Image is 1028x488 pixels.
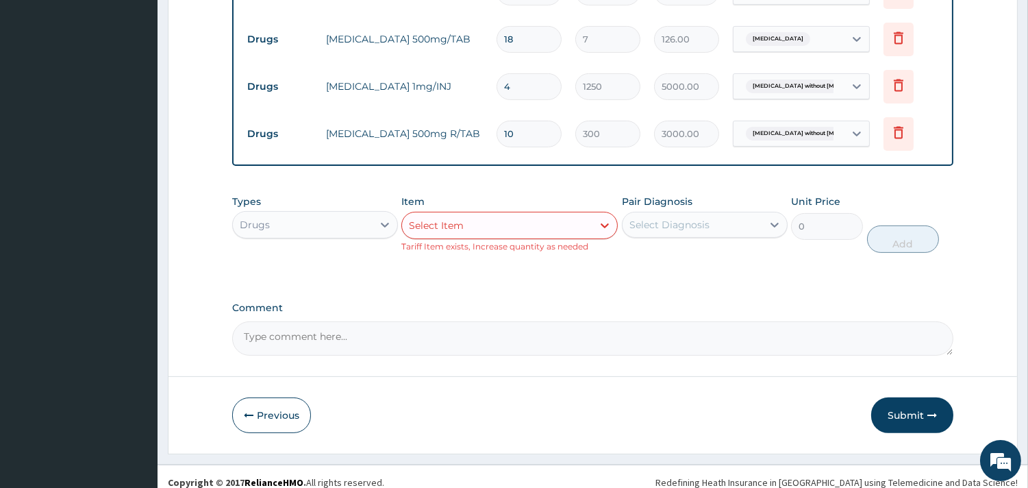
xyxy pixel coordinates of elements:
label: Comment [232,302,953,314]
span: [MEDICAL_DATA] without [MEDICAL_DATA] [746,80,884,93]
label: Item [401,195,425,208]
small: Tariff Item exists, Increase quantity as needed [401,241,588,252]
img: d_794563401_company_1708531726252_794563401 [25,69,55,103]
label: Pair Diagnosis [622,195,692,208]
td: [MEDICAL_DATA] 500mg/TAB [319,25,490,53]
div: Chat with us now [71,77,230,95]
label: Types [232,196,261,208]
span: [MEDICAL_DATA] without [MEDICAL_DATA] [746,127,884,141]
div: Select Diagnosis [629,218,710,232]
span: [MEDICAL_DATA] [746,32,810,46]
span: We're online! [79,153,189,291]
td: Drugs [240,74,319,99]
div: Select Item [409,219,464,232]
button: Previous [232,398,311,433]
label: Unit Price [791,195,840,208]
textarea: Type your message and hit 'Enter' [7,334,261,382]
td: [MEDICAL_DATA] 1mg/INJ [319,73,490,100]
td: [MEDICAL_DATA] 500mg R/TAB [319,120,490,147]
td: Drugs [240,27,319,52]
button: Submit [871,398,953,433]
td: Drugs [240,121,319,147]
div: Drugs [240,218,270,232]
div: Minimize live chat window [225,7,258,40]
button: Add [867,225,939,253]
